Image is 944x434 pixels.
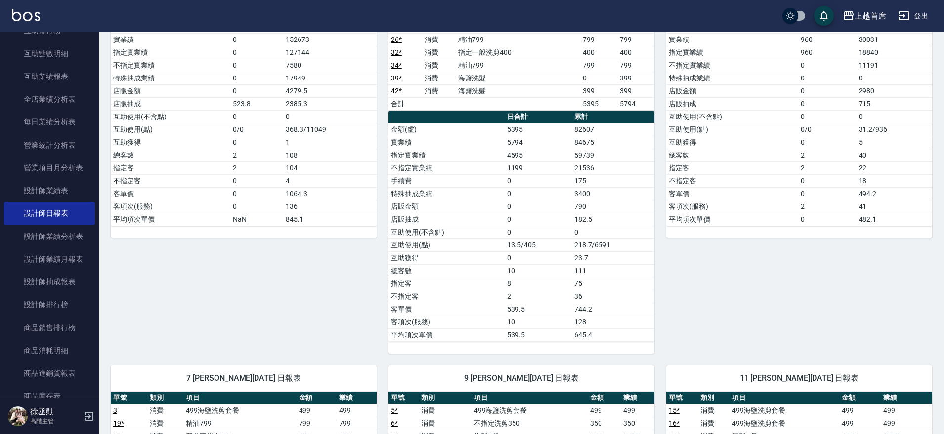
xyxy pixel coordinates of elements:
td: 指定客 [111,161,230,174]
th: 金額 [297,392,337,404]
td: 152673 [283,33,377,46]
td: 18840 [857,46,932,59]
td: 539.5 [505,328,571,341]
td: 精油799 [183,417,296,430]
td: 手續費 [388,174,505,187]
td: 0 [230,136,283,149]
a: 設計師排行榜 [4,293,95,316]
td: 499 [839,404,881,417]
td: 799 [337,417,377,430]
td: 消費 [422,33,456,46]
a: 營業項目月分析表 [4,157,95,179]
td: 4279.5 [283,84,377,97]
td: 不指定實業績 [111,59,230,72]
td: 5395 [580,97,617,110]
td: 互助使用(不含點) [388,226,505,238]
td: 499 [297,404,337,417]
td: 互助使用(不含點) [111,110,230,123]
td: 精油799 [456,33,580,46]
td: 645.4 [572,328,654,341]
td: 218.7/6591 [572,238,654,251]
td: 消費 [698,417,729,430]
td: 36 [572,290,654,303]
td: 84675 [572,136,654,149]
th: 單號 [388,392,419,404]
td: 指定實業績 [666,46,798,59]
td: 499 [839,417,881,430]
td: 400 [580,46,617,59]
table: a dense table [388,111,654,342]
td: 店販金額 [111,84,230,97]
td: 0 [230,110,283,123]
td: 2 [798,161,857,174]
td: 客單價 [111,187,230,200]
td: 1199 [505,161,571,174]
td: 消費 [422,46,456,59]
a: 設計師業績分析表 [4,225,95,248]
td: 0 [505,226,571,238]
td: 消費 [698,404,729,417]
a: 全店業績分析表 [4,88,95,111]
td: 互助使用(點) [111,123,230,136]
button: save [814,6,834,26]
td: 18 [857,174,932,187]
td: 消費 [422,84,456,97]
td: 客項次(服務) [666,200,798,213]
td: 指定實業績 [111,46,230,59]
td: 實業績 [666,33,798,46]
th: 業績 [881,392,932,404]
td: 40 [857,149,932,161]
td: 店販抽成 [388,213,505,226]
td: 互助獲得 [666,136,798,149]
td: 0 [230,46,283,59]
td: 499 [881,417,932,430]
td: 平均項次單價 [666,213,798,226]
td: 消費 [419,404,471,417]
h5: 徐丞勛 [30,407,81,417]
td: 960 [798,33,857,46]
td: 指定客 [388,277,505,290]
td: 不指定實業績 [388,161,505,174]
th: 業績 [337,392,377,404]
td: 5794 [505,136,571,149]
a: 商品庫存表 [4,385,95,407]
td: 0 [230,72,283,84]
td: 31.2/936 [857,123,932,136]
td: 消費 [422,59,456,72]
td: 互助使用(點) [388,238,505,251]
td: 0 [857,72,932,84]
td: 111 [572,264,654,277]
a: 商品進銷貨報表 [4,362,95,385]
td: 實業績 [111,33,230,46]
td: 0 [798,72,857,84]
a: 營業統計分析表 [4,134,95,157]
th: 項目 [729,392,839,404]
td: 0 [230,200,283,213]
td: 0 [798,136,857,149]
a: 設計師抽成報表 [4,271,95,293]
td: 41 [857,200,932,213]
td: NaN [230,213,283,226]
td: 523.8 [230,97,283,110]
th: 累計 [572,111,654,123]
a: 設計師業績月報表 [4,248,95,271]
td: 客單價 [666,187,798,200]
td: 960 [798,46,857,59]
td: 互助使用(不含點) [666,110,798,123]
td: 1064.3 [283,187,377,200]
span: 11 [PERSON_NAME][DATE] 日報表 [678,373,920,383]
a: 設計師業績表 [4,179,95,202]
td: 0 [505,200,571,213]
td: 499 [881,404,932,417]
td: 客項次(服務) [111,200,230,213]
td: 不指定洗剪350 [472,417,588,430]
td: 0 [283,110,377,123]
td: 0/0 [230,123,283,136]
td: 182.5 [572,213,654,226]
td: 0 [798,97,857,110]
td: 127144 [283,46,377,59]
td: 0 [505,213,571,226]
td: 不指定客 [111,174,230,187]
td: 5395 [505,123,571,136]
div: 上越首席 [855,10,886,22]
